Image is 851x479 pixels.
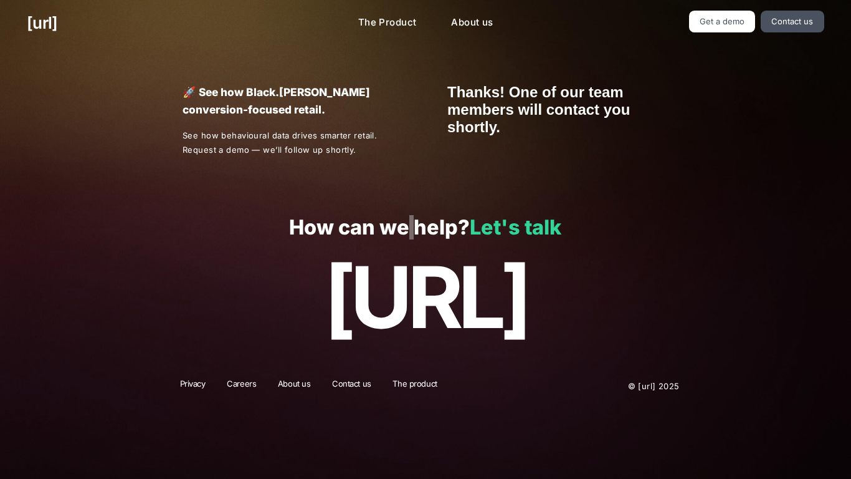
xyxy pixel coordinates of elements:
a: [URL] [27,11,57,35]
iframe: Form 1 [447,84,668,140]
p: How can we help? [27,216,824,239]
a: Contact us [324,378,379,394]
a: The product [384,378,445,394]
a: Get a demo [689,11,756,32]
p: 🚀 See how Black.[PERSON_NAME] conversion-focused retail. [183,84,404,119]
a: The Product [348,11,427,35]
p: [URL] [27,249,824,346]
a: Contact us [761,11,824,32]
p: See how behavioural data drives smarter retail. Request a demo — we’ll follow up shortly. [183,128,404,157]
a: Careers [219,378,264,394]
a: About us [270,378,319,394]
a: Let's talk [470,215,561,239]
p: © [URL] 2025 [553,378,680,394]
a: About us [441,11,503,35]
a: Privacy [172,378,214,394]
